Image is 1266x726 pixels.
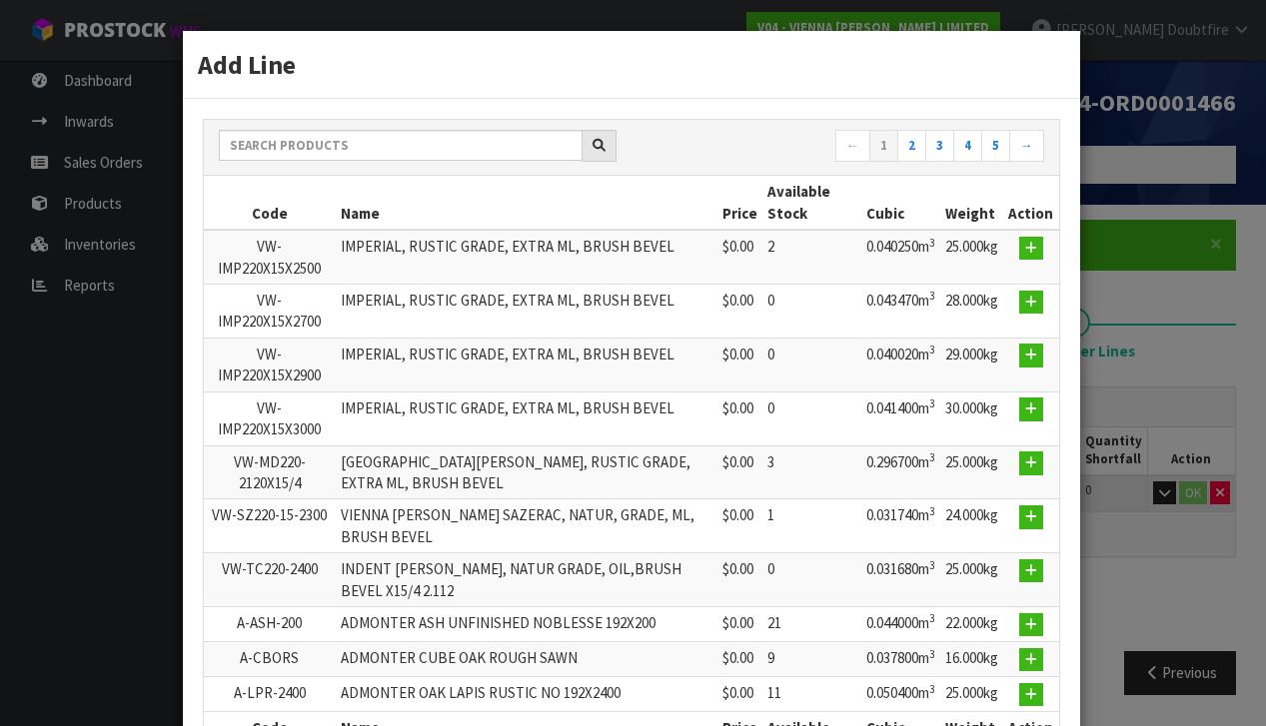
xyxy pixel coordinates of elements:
td: 25.000kg [940,230,1003,284]
sup: 3 [929,450,935,464]
a: 4 [953,130,982,162]
td: 25.000kg [940,445,1003,499]
a: 1 [869,130,898,162]
td: 0 [762,338,862,391]
th: Price [717,176,762,230]
td: 0.040250m [861,230,940,284]
td: VW-TC220-2400 [204,553,336,607]
td: 0.050400m [861,677,940,712]
td: 0.296700m [861,445,940,499]
td: 16.000kg [940,642,1003,677]
td: 1 [762,499,862,553]
a: ← [835,130,870,162]
td: 0.043470m [861,285,940,339]
td: 28.000kg [940,285,1003,339]
td: VW-SZ220-15-2300 [204,499,336,553]
sup: 3 [929,396,935,410]
td: 0 [762,553,862,607]
td: $0.00 [717,677,762,712]
td: $0.00 [717,642,762,677]
sup: 3 [929,504,935,518]
th: Code [204,176,336,230]
th: Weight [940,176,1003,230]
td: IMPERIAL, RUSTIC GRADE, EXTRA ML, BRUSH BEVEL [336,285,717,339]
td: 21 [762,607,862,642]
a: → [1009,130,1044,162]
td: 0 [762,285,862,339]
td: 0.031740m [861,499,940,553]
td: ADMONTER OAK LAPIS RUSTIC NO 192X2400 [336,677,717,712]
td: A-ASH-200 [204,607,336,642]
td: VIENNA [PERSON_NAME] SAZERAC, NATUR, GRADE, ML, BRUSH BEVEL [336,499,717,553]
th: Cubic [861,176,940,230]
sup: 3 [929,236,935,250]
td: A-CBORS [204,642,336,677]
td: INDENT [PERSON_NAME], NATUR GRADE, OIL,BRUSH BEVEL X15/4 2.112 [336,553,717,607]
td: 25.000kg [940,553,1003,607]
td: $0.00 [717,391,762,445]
td: 0 [762,391,862,445]
th: Action [1003,176,1058,230]
td: $0.00 [717,285,762,339]
a: 5 [981,130,1010,162]
td: 0.044000m [861,607,940,642]
td: $0.00 [717,445,762,499]
th: Name [336,176,717,230]
a: 3 [925,130,954,162]
h3: Add Line [198,46,1065,83]
td: 2 [762,230,862,284]
td: 0.031680m [861,553,940,607]
td: 0.037800m [861,642,940,677]
td: 22.000kg [940,607,1003,642]
a: 2 [897,130,926,162]
td: $0.00 [717,499,762,553]
td: VW-MD220-2120X15/4 [204,445,336,499]
td: VW-IMP220X15X3000 [204,391,336,445]
sup: 3 [929,647,935,661]
td: 30.000kg [940,391,1003,445]
td: IMPERIAL, RUSTIC GRADE, EXTRA ML, BRUSH BEVEL [336,230,717,284]
td: $0.00 [717,230,762,284]
td: [GEOGRAPHIC_DATA][PERSON_NAME], RUSTIC GRADE, EXTRA ML, BRUSH BEVEL [336,445,717,499]
sup: 3 [929,289,935,303]
nav: Page navigation [646,130,1044,165]
sup: 3 [929,682,935,696]
td: 0.040020m [861,338,940,391]
td: VW-IMP220X15X2500 [204,230,336,284]
td: 25.000kg [940,677,1003,712]
sup: 3 [929,611,935,625]
td: ADMONTER ASH UNFINISHED NOBLESSE 192X200 [336,607,717,642]
input: Search products [219,130,583,161]
td: 9 [762,642,862,677]
td: VW-IMP220X15X2900 [204,338,336,391]
td: 0.041400m [861,391,940,445]
td: 11 [762,677,862,712]
td: VW-IMP220X15X2700 [204,285,336,339]
td: IMPERIAL, RUSTIC GRADE, EXTRA ML, BRUSH BEVEL [336,391,717,445]
td: $0.00 [717,338,762,391]
th: Available Stock [762,176,862,230]
td: IMPERIAL, RUSTIC GRADE, EXTRA ML, BRUSH BEVEL [336,338,717,391]
td: $0.00 [717,553,762,607]
td: 3 [762,445,862,499]
td: $0.00 [717,607,762,642]
td: ADMONTER CUBE OAK ROUGH SAWN [336,642,717,677]
sup: 3 [929,343,935,357]
td: 29.000kg [940,338,1003,391]
td: A-LPR-2400 [204,677,336,712]
sup: 3 [929,558,935,572]
td: 24.000kg [940,499,1003,553]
